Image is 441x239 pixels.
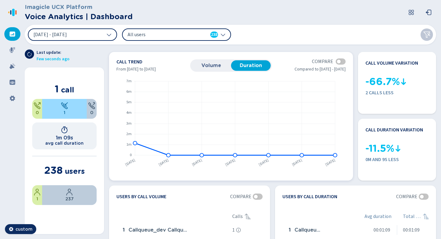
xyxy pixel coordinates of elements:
div: 0% [32,99,42,119]
svg: alarm-filled [9,63,15,69]
div: Sorted ascending, click to sort descending [422,213,430,220]
text: [DATE] [124,158,136,168]
span: 238 [211,32,217,38]
button: Volume [191,60,231,71]
svg: telephone-inbound [61,102,68,109]
h4: Users by call volume [116,193,166,200]
span: 00:01:09 [403,226,420,234]
span: Volume [194,63,229,68]
span: Total duration [403,213,423,220]
div: callqueue_dev callqueue_dev [286,224,363,236]
span: 238 [44,164,63,176]
span: All users [128,31,199,38]
span: callqueue_dev callqueue_dev [129,226,188,234]
svg: chevron-down [220,32,225,37]
div: callqueue_dev callqueue_dev [120,224,230,236]
span: -11.5% [365,141,394,156]
text: 2m [127,132,132,137]
div: Calls [232,213,263,220]
h3: Imagicle UCX Platform [25,2,133,11]
button: [DATE] - [DATE] [28,28,117,41]
svg: kpi-down [394,145,402,152]
span: Last update: [37,49,69,56]
text: 5m [127,100,132,105]
span: custom [15,226,33,232]
svg: timer [61,126,68,134]
div: Sorted ascending, click to sort descending [244,213,251,220]
text: [DATE] [225,158,237,168]
text: 6m [127,89,132,95]
div: Alarms [4,59,20,73]
h4: Call trend [116,59,190,64]
h1: 1m 09s [56,135,73,141]
button: Clear filters [421,28,433,41]
text: 4m [127,110,132,116]
span: 1 [37,196,38,202]
span: [DATE] - [DATE] [33,32,67,37]
svg: arrow-clockwise [27,52,32,57]
span: 1 [232,226,235,234]
span: From [DATE] to [DATE] [116,66,156,73]
div: 0.42% [32,185,42,205]
svg: info-circle [236,228,241,233]
svg: unknown-call [88,102,95,109]
span: -66.7% [365,74,400,89]
span: callqueue_dev callqueue_dev [295,226,321,234]
h2: avg call duration [45,141,84,146]
text: [DATE] [158,158,170,168]
span: Compare [396,193,417,200]
div: Settings [4,92,20,105]
span: Avg duration [365,213,391,220]
span: Duration [234,63,268,68]
h4: Call volume variation [365,59,418,67]
text: 3m [127,121,132,126]
div: Groups [4,75,20,89]
span: Compare [312,58,333,65]
div: 0% [87,99,97,119]
svg: box-arrow-left [426,9,432,15]
svg: mic-fill [9,47,15,53]
text: 0 [130,153,132,158]
span: 237 [65,196,74,202]
span: 2 calls less [365,89,429,96]
span: 1 [289,226,291,234]
div: 99.58% [42,185,97,205]
button: Duration [231,60,271,71]
div: Total duration [403,213,429,220]
text: 1m [127,142,132,147]
h4: Users by call duration [282,193,337,200]
span: Calls [232,213,243,220]
svg: telephone-outbound [33,102,41,109]
text: 7m [127,79,132,84]
span: call [61,85,74,94]
span: 0 [36,109,39,116]
h2: Voice Analytics | Dashboard [25,11,133,22]
span: Compare [230,193,251,200]
span: 1 [64,109,65,116]
svg: groups-filled [9,79,15,85]
span: Few seconds ago [37,56,69,62]
div: 100% [42,99,87,119]
span: 0 [90,109,93,116]
span: 0m and 9s less [365,156,429,163]
text: [DATE] [291,158,303,168]
svg: user-profile [33,188,41,196]
svg: sortAscending [422,213,430,220]
svg: sortAscending [244,213,251,220]
svg: funnel-disabled [423,31,430,38]
svg: dashboard-filled [9,31,15,37]
button: custom [5,224,36,234]
div: Recordings [4,43,20,57]
text: [DATE] [191,158,203,168]
span: 1 [55,83,59,95]
span: 1 [123,226,125,234]
span: users [65,167,85,176]
svg: kpi-down [400,78,407,85]
svg: chevron-down [107,32,111,37]
text: [DATE] [258,158,270,168]
h4: Call duration variation [365,126,423,134]
span: Compared to [DATE] - [DATE] [295,66,346,73]
div: Dashboard [4,27,20,41]
text: [DATE] [325,158,337,168]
